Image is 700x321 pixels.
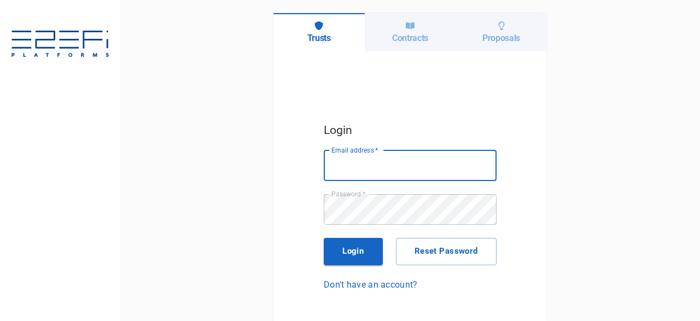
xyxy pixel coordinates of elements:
h6: Trusts [307,33,331,43]
label: Email address [331,145,378,155]
button: Login [324,238,383,265]
label: Password [331,189,365,199]
a: Don't have an account? [324,278,497,291]
button: Reset Password [396,238,497,265]
img: E2EFiPLATFORMS-7f06cbf9.svg [11,31,109,59]
h6: Contracts [392,33,428,43]
h5: Login [324,121,497,139]
h6: Proposals [482,33,520,43]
